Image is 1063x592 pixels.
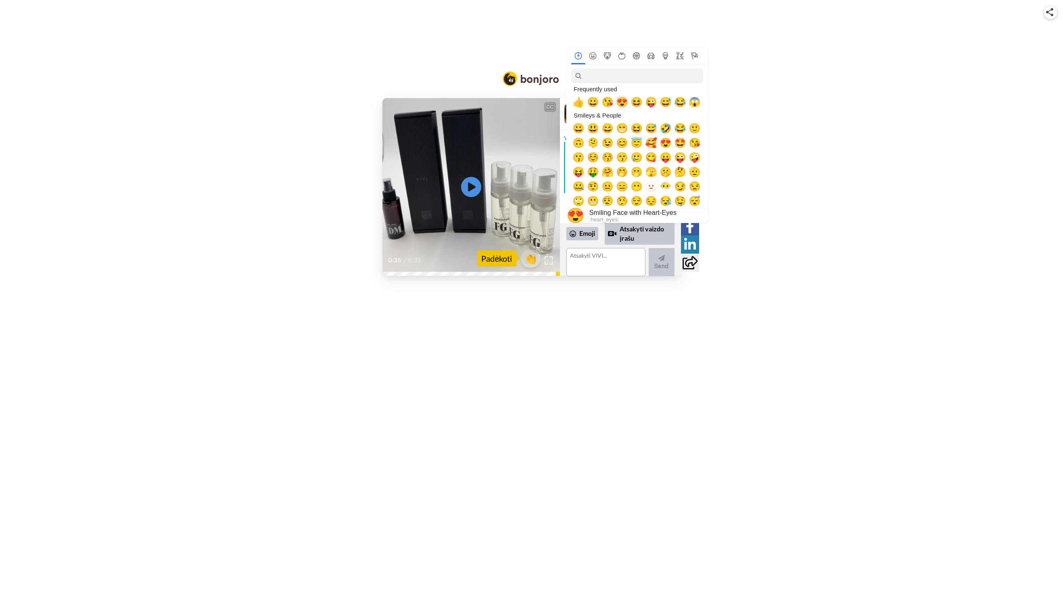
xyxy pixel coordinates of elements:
span: 👏 [520,252,541,265]
button: 👏 [520,250,541,268]
img: ic_share.svg [1046,8,1053,16]
img: Profile Image [564,104,584,124]
div: Send VIVI a reply. [560,196,681,226]
div: Emoji [566,227,598,240]
div: Atsakyti vaizdo įrašu [605,223,675,245]
div: CC [545,103,555,111]
div: Reply by Video [608,229,617,239]
img: Bonjoro Logo [503,71,559,86]
span: 0:35 [408,256,422,265]
span: 0:35 [388,256,402,265]
div: Padėkoti [477,250,516,267]
span: / [404,256,407,265]
button: Send [649,248,675,276]
div: VIVI [560,130,681,142]
img: Full screen [545,256,553,265]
